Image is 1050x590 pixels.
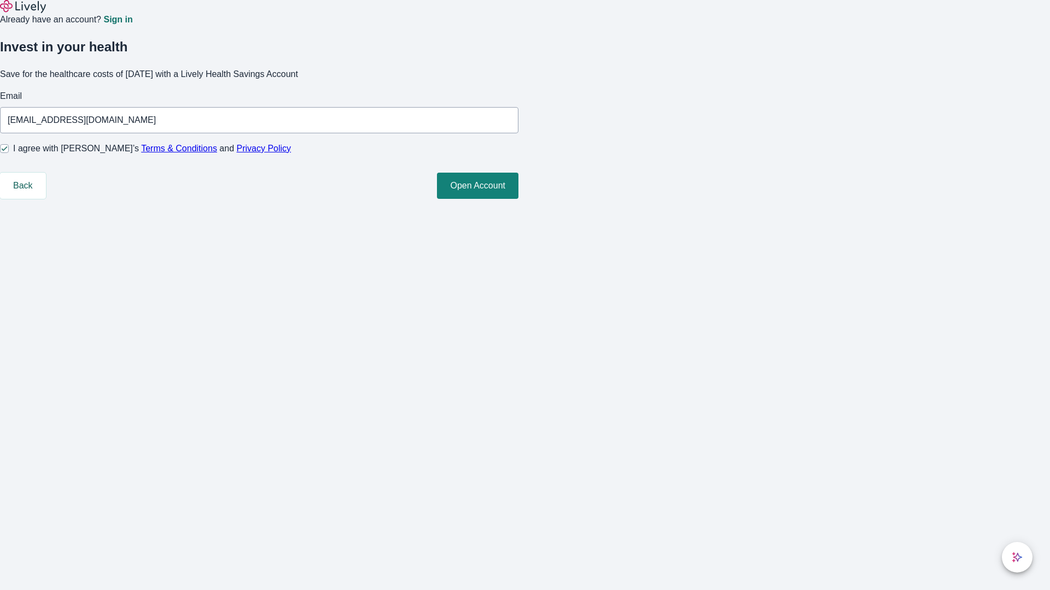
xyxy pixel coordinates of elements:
button: Open Account [437,173,518,199]
a: Privacy Policy [237,144,291,153]
a: Sign in [103,15,132,24]
a: Terms & Conditions [141,144,217,153]
span: I agree with [PERSON_NAME]’s and [13,142,291,155]
svg: Lively AI Assistant [1012,552,1023,563]
button: chat [1002,542,1032,573]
